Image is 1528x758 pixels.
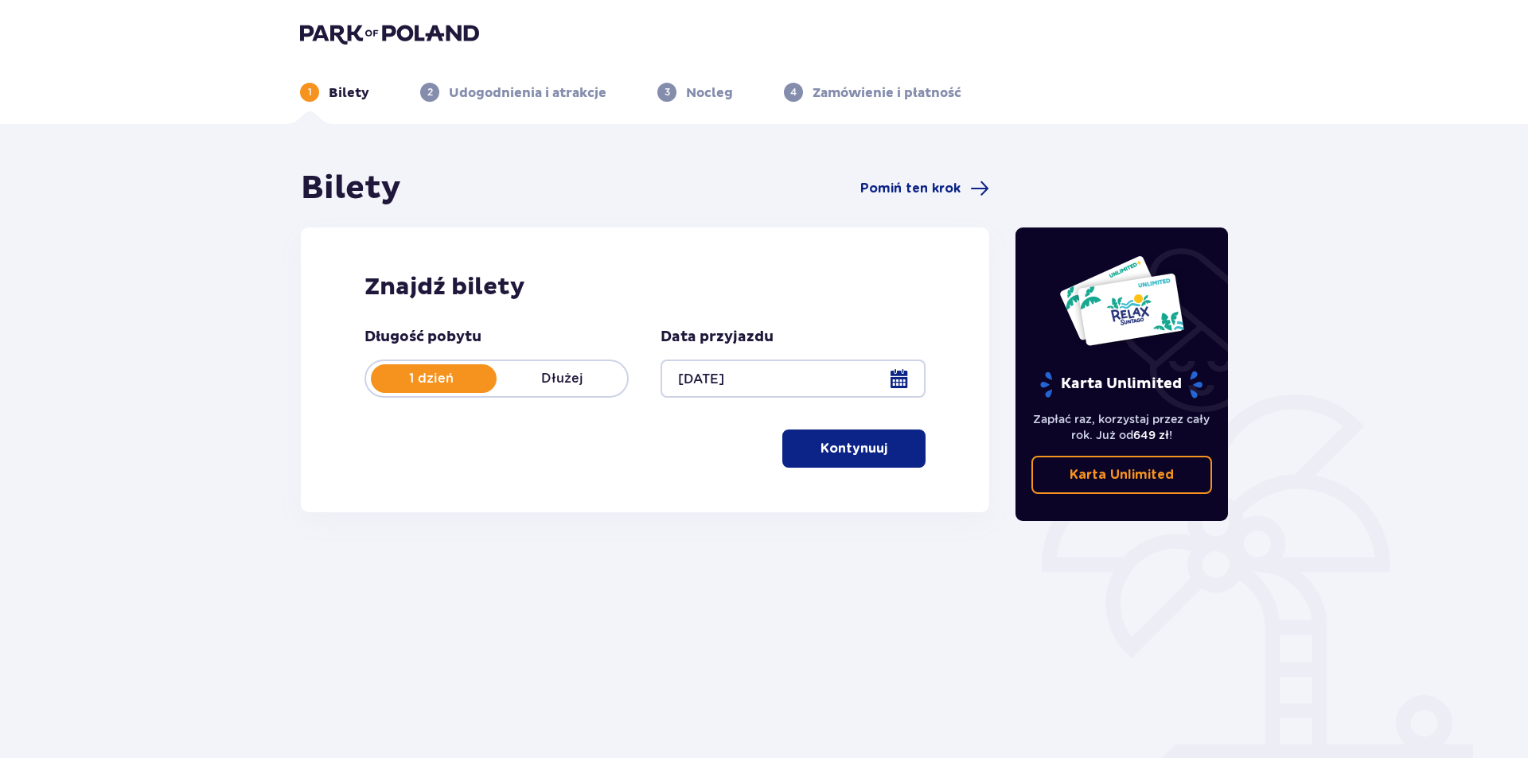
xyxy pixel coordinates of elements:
p: Udogodnienia i atrakcje [449,84,606,102]
p: Kontynuuj [821,440,887,457]
a: Pomiń ten krok [860,179,989,198]
p: Karta Unlimited [1070,466,1174,484]
p: Karta Unlimited [1039,371,1204,398]
p: Długość pobytu [364,328,481,347]
p: 1 dzień [366,370,497,387]
p: Zapłać raz, korzystaj przez cały rok. Już od ! [1031,411,1213,443]
img: Park of Poland logo [300,22,479,45]
p: 4 [790,85,797,99]
p: 2 [427,85,433,99]
p: Nocleg [686,84,733,102]
p: Data przyjazdu [661,328,774,347]
h2: Znajdź bilety [364,272,926,302]
span: Pomiń ten krok [860,180,961,197]
a: Karta Unlimited [1031,456,1213,494]
p: 3 [665,85,670,99]
p: 1 [308,85,312,99]
p: Zamówienie i płatność [813,84,961,102]
span: 649 zł [1133,429,1169,441]
p: Dłużej [497,370,627,387]
button: Kontynuuj [782,430,926,468]
p: Bilety [329,84,369,102]
h1: Bilety [301,169,401,208]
